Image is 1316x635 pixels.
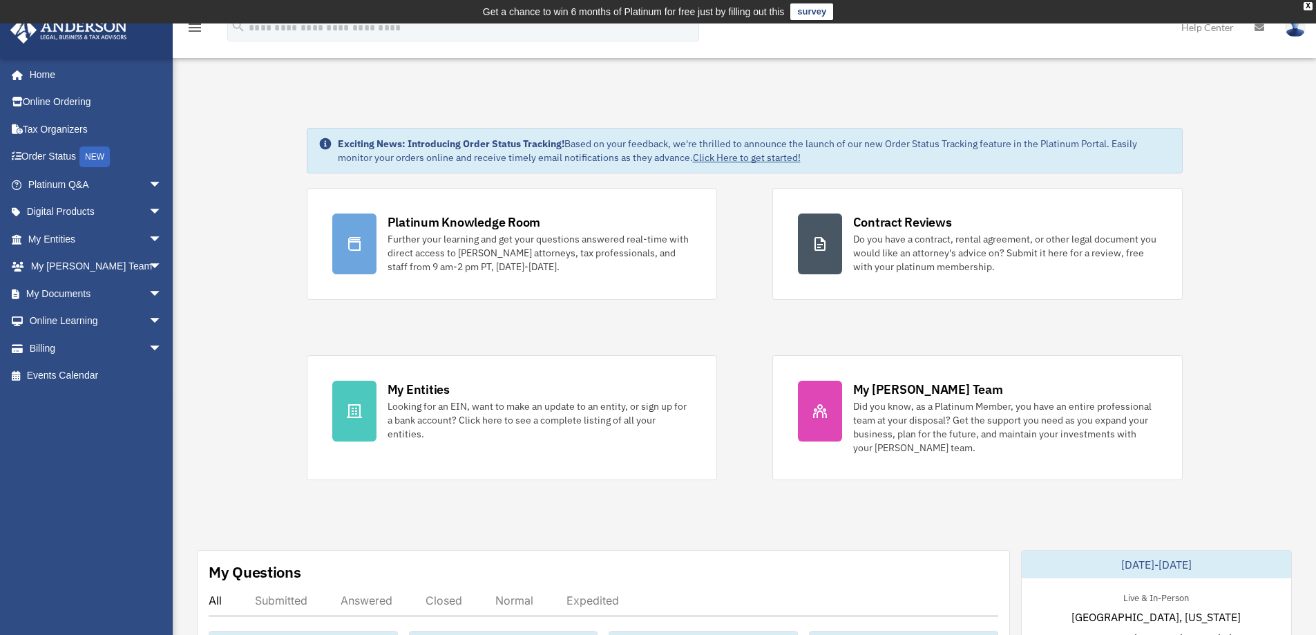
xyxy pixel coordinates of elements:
div: Get a chance to win 6 months of Platinum for free just by filling out this [483,3,785,20]
div: Normal [495,594,533,607]
div: Looking for an EIN, want to make an update to an entity, or sign up for a bank account? Click her... [388,399,692,441]
span: arrow_drop_down [149,307,176,336]
a: Home [10,61,176,88]
div: Based on your feedback, we're thrilled to announce the launch of our new Order Status Tracking fe... [338,137,1171,164]
a: My Entitiesarrow_drop_down [10,225,183,253]
a: Order StatusNEW [10,143,183,171]
i: menu [187,19,203,36]
a: Billingarrow_drop_down [10,334,183,362]
div: Do you have a contract, rental agreement, or other legal document you would like an attorney's ad... [853,232,1157,274]
a: My [PERSON_NAME] Teamarrow_drop_down [10,253,183,281]
a: Platinum Q&Aarrow_drop_down [10,171,183,198]
div: close [1304,2,1313,10]
div: Expedited [566,594,619,607]
a: survey [790,3,833,20]
a: My [PERSON_NAME] Team Did you know, as a Platinum Member, you have an entire professional team at... [772,355,1183,480]
div: Live & In-Person [1112,589,1200,604]
div: My Entities [388,381,450,398]
a: Click Here to get started! [693,151,801,164]
a: Online Learningarrow_drop_down [10,307,183,335]
div: Did you know, as a Platinum Member, you have an entire professional team at your disposal? Get th... [853,399,1157,455]
a: Platinum Knowledge Room Further your learning and get your questions answered real-time with dire... [307,188,717,300]
img: Anderson Advisors Platinum Portal [6,17,131,44]
div: My [PERSON_NAME] Team [853,381,1003,398]
a: Tax Organizers [10,115,183,143]
div: Platinum Knowledge Room [388,214,541,231]
a: menu [187,24,203,36]
img: User Pic [1285,17,1306,37]
span: arrow_drop_down [149,225,176,254]
div: NEW [79,146,110,167]
span: arrow_drop_down [149,334,176,363]
div: Answered [341,594,392,607]
div: Closed [426,594,462,607]
span: arrow_drop_down [149,171,176,199]
span: [GEOGRAPHIC_DATA], [US_STATE] [1071,609,1241,625]
a: Events Calendar [10,362,183,390]
div: My Questions [209,562,301,582]
a: My Entities Looking for an EIN, want to make an update to an entity, or sign up for a bank accoun... [307,355,717,480]
div: Submitted [255,594,307,607]
div: All [209,594,222,607]
div: Contract Reviews [853,214,952,231]
a: Digital Productsarrow_drop_down [10,198,183,226]
i: search [231,19,246,34]
span: arrow_drop_down [149,198,176,227]
strong: Exciting News: Introducing Order Status Tracking! [338,138,564,150]
a: Contract Reviews Do you have a contract, rental agreement, or other legal document you would like... [772,188,1183,300]
div: Further your learning and get your questions answered real-time with direct access to [PERSON_NAM... [388,232,692,274]
a: My Documentsarrow_drop_down [10,280,183,307]
span: arrow_drop_down [149,253,176,281]
a: Online Ordering [10,88,183,116]
div: [DATE]-[DATE] [1022,551,1291,578]
span: arrow_drop_down [149,280,176,308]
